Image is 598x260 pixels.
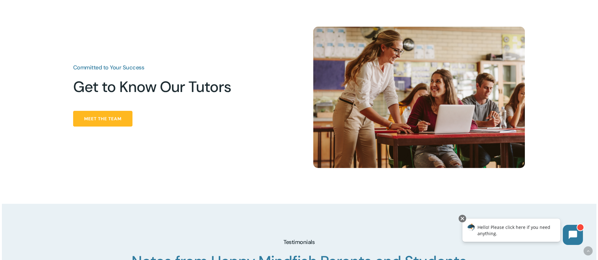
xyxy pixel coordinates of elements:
h3: Testimonials [2,240,596,245]
span: Meet the Team [84,116,121,122]
img: Happy Tutors 11 [313,27,525,168]
h3: Committed to Your Success [73,65,269,70]
iframe: Chatbot [456,214,589,251]
a: Meet the Team [73,111,132,127]
h2: Get to Know Our Tutors [73,78,269,96]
